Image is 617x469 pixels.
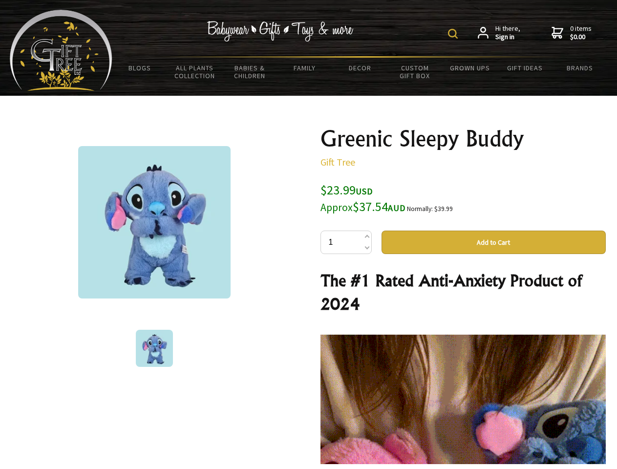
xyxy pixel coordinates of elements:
[136,330,173,367] img: Greenic Sleepy Buddy
[570,33,592,42] strong: $0.00
[382,231,606,254] button: Add to Cart
[448,29,458,39] img: product search
[495,24,520,42] span: Hi there,
[553,58,608,78] a: Brands
[207,21,354,42] img: Babywear - Gifts - Toys & more
[497,58,553,78] a: Gift Ideas
[495,33,520,42] strong: Sign in
[10,10,112,91] img: Babyware - Gifts - Toys and more...
[388,202,405,213] span: AUD
[168,58,223,86] a: All Plants Collection
[570,24,592,42] span: 0 items
[332,58,387,78] a: Decor
[387,58,443,86] a: Custom Gift Box
[320,156,355,168] a: Gift Tree
[277,58,333,78] a: Family
[112,58,168,78] a: BLOGS
[478,24,520,42] a: Hi there,Sign in
[222,58,277,86] a: Babies & Children
[78,146,231,298] img: Greenic Sleepy Buddy
[442,58,497,78] a: Grown Ups
[320,182,405,214] span: $23.99 $37.54
[320,271,582,314] strong: The #1 Rated Anti-Anxiety Product of 2024
[407,205,453,213] small: Normally: $39.99
[320,201,353,214] small: Approx
[320,127,606,150] h1: Greenic Sleepy Buddy
[356,186,373,197] span: USD
[552,24,592,42] a: 0 items$0.00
